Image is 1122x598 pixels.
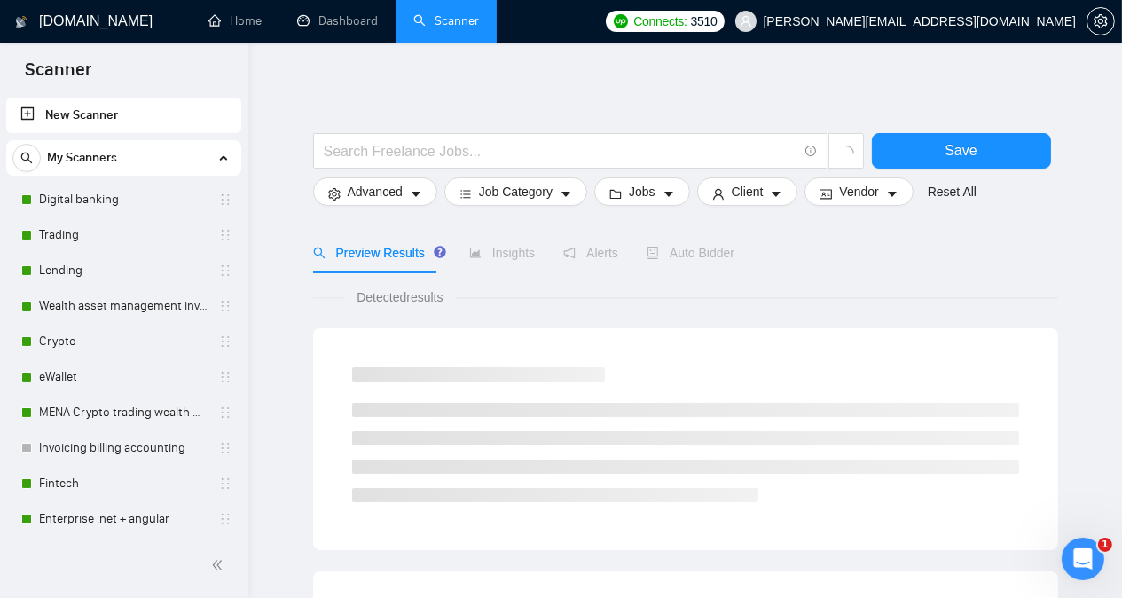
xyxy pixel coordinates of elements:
[324,140,797,162] input: Search Freelance Jobs...
[11,57,106,94] span: Scanner
[563,246,618,260] span: Alerts
[805,146,817,157] span: info-circle
[39,182,208,217] a: Digital banking
[20,98,227,133] a: New Scanner
[770,187,782,201] span: caret-down
[47,140,117,176] span: My Scanners
[218,441,232,455] span: holder
[297,13,378,28] a: dashboardDashboard
[39,324,208,359] a: Crypto
[1098,538,1112,552] span: 1
[1087,7,1115,35] button: setting
[313,177,437,206] button: settingAdvancedcaret-down
[39,501,208,537] a: Enterprise .net + angular
[218,476,232,491] span: holder
[697,177,798,206] button: userClientcaret-down
[218,193,232,207] span: holder
[560,187,572,201] span: caret-down
[839,182,878,201] span: Vendor
[39,288,208,324] a: Wealth asset management investment
[328,187,341,201] span: setting
[432,244,448,260] div: Tooltip anchor
[39,253,208,288] a: Lending
[6,98,241,133] li: New Scanner
[469,247,482,259] span: area-chart
[313,246,441,260] span: Preview Results
[1087,14,1114,28] span: setting
[39,466,208,501] a: Fintech
[594,177,690,206] button: folderJobscaret-down
[928,182,977,201] a: Reset All
[410,187,422,201] span: caret-down
[647,247,659,259] span: robot
[838,146,854,161] span: loading
[945,139,977,161] span: Save
[633,12,687,31] span: Connects:
[647,246,734,260] span: Auto Bidder
[218,264,232,278] span: holder
[886,187,898,201] span: caret-down
[563,247,576,259] span: notification
[804,177,913,206] button: idcardVendorcaret-down
[872,133,1051,169] button: Save
[344,287,455,307] span: Detected results
[479,182,553,201] span: Job Category
[218,370,232,384] span: holder
[469,246,535,260] span: Insights
[218,512,232,526] span: holder
[218,405,232,420] span: holder
[39,217,208,253] a: Trading
[218,299,232,313] span: holder
[39,359,208,395] a: eWallet
[691,12,718,31] span: 3510
[208,13,262,28] a: homeHome
[39,395,208,430] a: MENA Crypto trading wealth manag
[629,182,655,201] span: Jobs
[211,556,229,574] span: double-left
[712,187,725,201] span: user
[732,182,764,201] span: Client
[444,177,587,206] button: barsJob Categorycaret-down
[820,187,832,201] span: idcard
[348,182,403,201] span: Advanced
[39,430,208,466] a: Invoicing billing accounting
[1087,14,1115,28] a: setting
[13,152,40,164] span: search
[1062,538,1104,580] iframe: Intercom live chat
[614,14,628,28] img: upwork-logo.png
[218,228,232,242] span: holder
[313,247,326,259] span: search
[12,144,41,172] button: search
[740,15,752,28] span: user
[459,187,472,201] span: bars
[413,13,479,28] a: searchScanner
[663,187,675,201] span: caret-down
[218,334,232,349] span: holder
[15,8,27,36] img: logo
[609,187,622,201] span: folder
